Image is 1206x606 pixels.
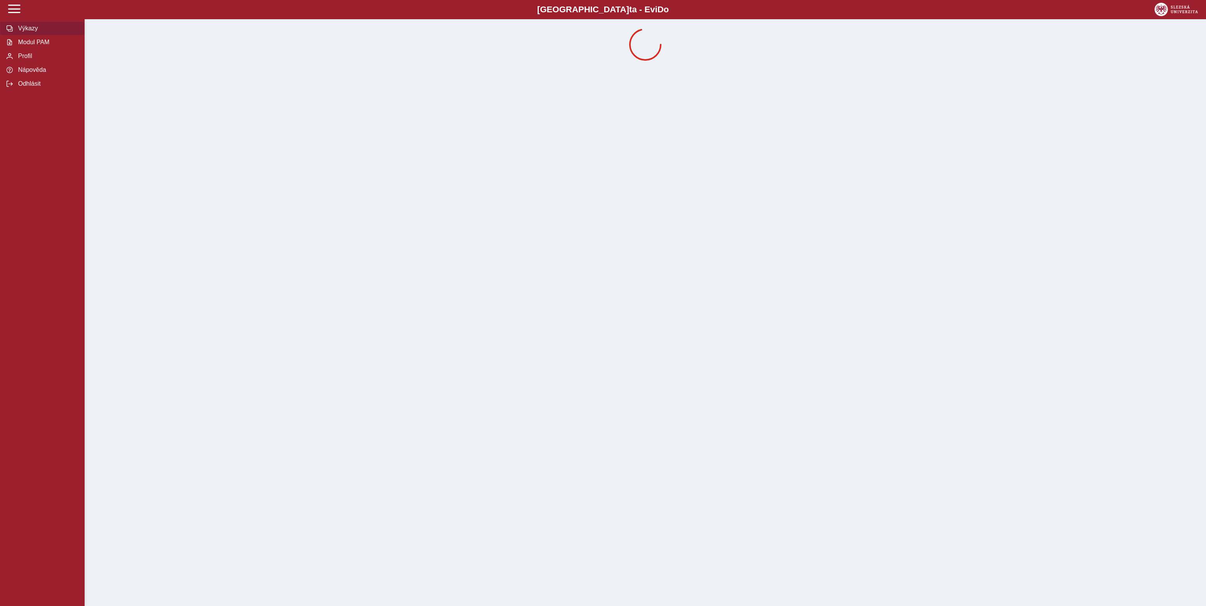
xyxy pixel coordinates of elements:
b: [GEOGRAPHIC_DATA] a - Evi [23,5,1183,15]
img: logo_web_su.png [1154,3,1198,16]
span: Výkazy [16,25,78,32]
span: Nápověda [16,66,78,73]
span: o [664,5,669,14]
span: Profil [16,53,78,60]
span: t [629,5,632,14]
span: D [657,5,663,14]
span: Odhlásit [16,80,78,87]
span: Modul PAM [16,39,78,46]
